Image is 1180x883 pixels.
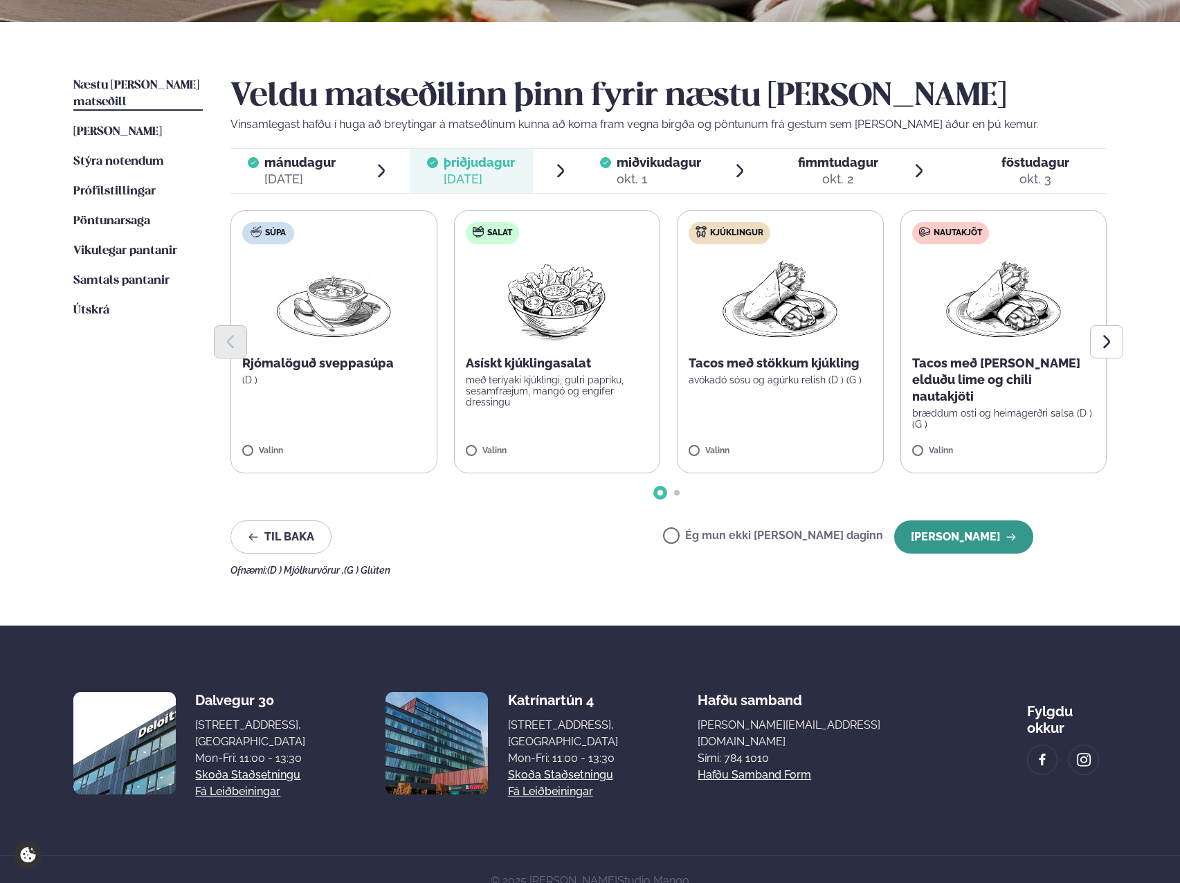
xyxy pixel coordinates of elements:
a: Næstu [PERSON_NAME] matseðill [73,78,203,111]
div: Katrínartún 4 [508,692,618,709]
span: Hafðu samband [698,681,802,709]
a: [PERSON_NAME] [73,124,162,140]
img: Wraps.png [719,255,841,344]
span: Nautakjöt [934,228,982,239]
a: Vikulegar pantanir [73,243,177,260]
div: Dalvegur 30 [195,692,305,709]
span: Salat [487,228,512,239]
span: Kjúklingur [710,228,763,239]
a: [PERSON_NAME][EMAIL_ADDRESS][DOMAIN_NAME] [698,717,947,750]
div: [DATE] [444,171,515,188]
button: Previous slide [214,325,247,358]
p: (D ) [242,374,426,385]
a: Pöntunarsaga [73,213,150,230]
p: Sími: 784 1010 [698,750,947,767]
a: Útskrá [73,302,109,319]
button: Til baka [230,520,332,554]
p: með teriyaki kjúklingi, gulri papriku, sesamfræjum, mangó og engifer dressingu [466,374,649,408]
div: okt. 1 [617,171,701,188]
div: okt. 3 [1001,171,1069,188]
img: Wraps.png [943,255,1064,344]
img: image alt [1076,752,1091,768]
div: Mon-Fri: 11:00 - 13:30 [508,750,618,767]
span: mánudagur [264,155,336,170]
span: Næstu [PERSON_NAME] matseðill [73,80,199,108]
p: Vinsamlegast hafðu í huga að breytingar á matseðlinum kunna að koma fram vegna birgða og pöntunum... [230,116,1107,133]
a: Hafðu samband form [698,767,811,783]
a: Skoða staðsetningu [195,767,300,783]
span: Go to slide 2 [674,490,680,495]
h2: Veldu matseðilinn þinn fyrir næstu [PERSON_NAME] [230,78,1107,116]
span: [PERSON_NAME] [73,126,162,138]
p: Rjómalöguð sveppasúpa [242,355,426,372]
a: Samtals pantanir [73,273,170,289]
div: Mon-Fri: 11:00 - 13:30 [195,750,305,767]
img: beef.svg [919,226,930,237]
a: Prófílstillingar [73,183,156,200]
img: image alt [385,692,488,794]
a: Cookie settings [14,841,42,869]
span: (D ) Mjólkurvörur , [267,565,344,576]
span: Go to slide 1 [657,490,663,495]
p: bræddum osti og heimagerðri salsa (D ) (G ) [912,408,1096,430]
div: Fylgdu okkur [1027,692,1107,736]
div: okt. 2 [798,171,878,188]
div: [DATE] [264,171,336,188]
img: image alt [1035,752,1050,768]
button: [PERSON_NAME] [894,520,1033,554]
a: Fá leiðbeiningar [195,783,280,800]
img: Soup.png [273,255,394,344]
p: Asískt kjúklingasalat [466,355,649,372]
a: Skoða staðsetningu [508,767,613,783]
span: Stýra notendum [73,156,164,167]
span: Súpa [265,228,286,239]
p: Tacos með stökkum kjúkling [689,355,872,372]
img: salad.svg [473,226,484,237]
p: avókadó sósu og agúrku relish (D ) (G ) [689,374,872,385]
span: Pöntunarsaga [73,215,150,227]
a: Stýra notendum [73,154,164,170]
span: Vikulegar pantanir [73,245,177,257]
span: Samtals pantanir [73,275,170,286]
div: [STREET_ADDRESS], [GEOGRAPHIC_DATA] [195,717,305,750]
p: Tacos með [PERSON_NAME] elduðu lime og chili nautakjöti [912,355,1096,405]
span: fimmtudagur [798,155,878,170]
span: föstudagur [1001,155,1069,170]
a: image alt [1069,745,1098,774]
span: þriðjudagur [444,155,515,170]
img: chicken.svg [696,226,707,237]
span: Prófílstillingar [73,185,156,197]
span: (G ) Glúten [344,565,390,576]
span: miðvikudagur [617,155,701,170]
button: Next slide [1090,325,1123,358]
a: Fá leiðbeiningar [508,783,593,800]
img: soup.svg [251,226,262,237]
a: image alt [1028,745,1057,774]
div: [STREET_ADDRESS], [GEOGRAPHIC_DATA] [508,717,618,750]
span: Útskrá [73,304,109,316]
img: Salad.png [496,255,618,344]
div: Ofnæmi: [230,565,1107,576]
img: image alt [73,692,176,794]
